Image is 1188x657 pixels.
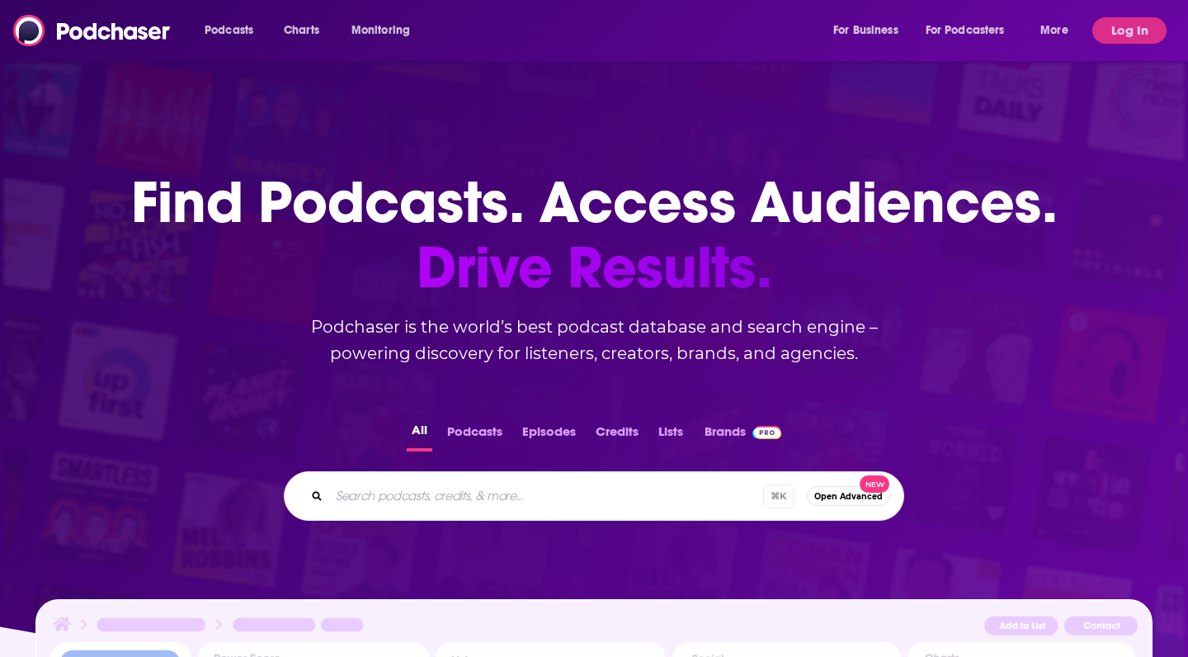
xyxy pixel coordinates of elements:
a: BrandsPodchaser Pro [705,419,781,451]
button: open menu [1029,17,1089,44]
span: More [1040,19,1068,42]
span: ⌘ K [763,484,794,508]
button: Open AdvancedNew [807,486,890,506]
span: New [860,475,889,493]
img: Podchaser Pro [752,426,781,439]
img: Podchaser - Follow, Share and Rate Podcasts [13,15,172,46]
button: open menu [822,17,919,44]
a: Charts [273,17,329,44]
button: Episodes [517,419,581,451]
button: open menu [915,17,1029,44]
button: Podcasts [442,419,507,451]
div: Search podcasts, credits, & more... [284,471,904,521]
button: All [407,419,432,451]
span: Drive Results. [131,235,1058,300]
button: Log In [1092,17,1167,44]
button: Credits [591,419,643,451]
h2: Podchaser is the world’s best podcast database and search engine – powering discovery for listene... [264,314,924,366]
span: Charts [284,19,319,42]
input: Search podcasts, credits, & more... [329,483,763,509]
span: For Podcasters [926,19,1005,42]
span: Open Advanced [814,492,883,501]
button: open menu [340,17,431,44]
h1: Find Podcasts. Access Audiences. [131,170,1058,300]
span: For Business [833,19,898,42]
span: Podcasts [205,19,253,42]
button: Lists [653,419,688,451]
span: Monitoring [351,19,410,42]
button: open menu [193,17,275,44]
img: Podcast Insights Header [50,614,1138,642]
